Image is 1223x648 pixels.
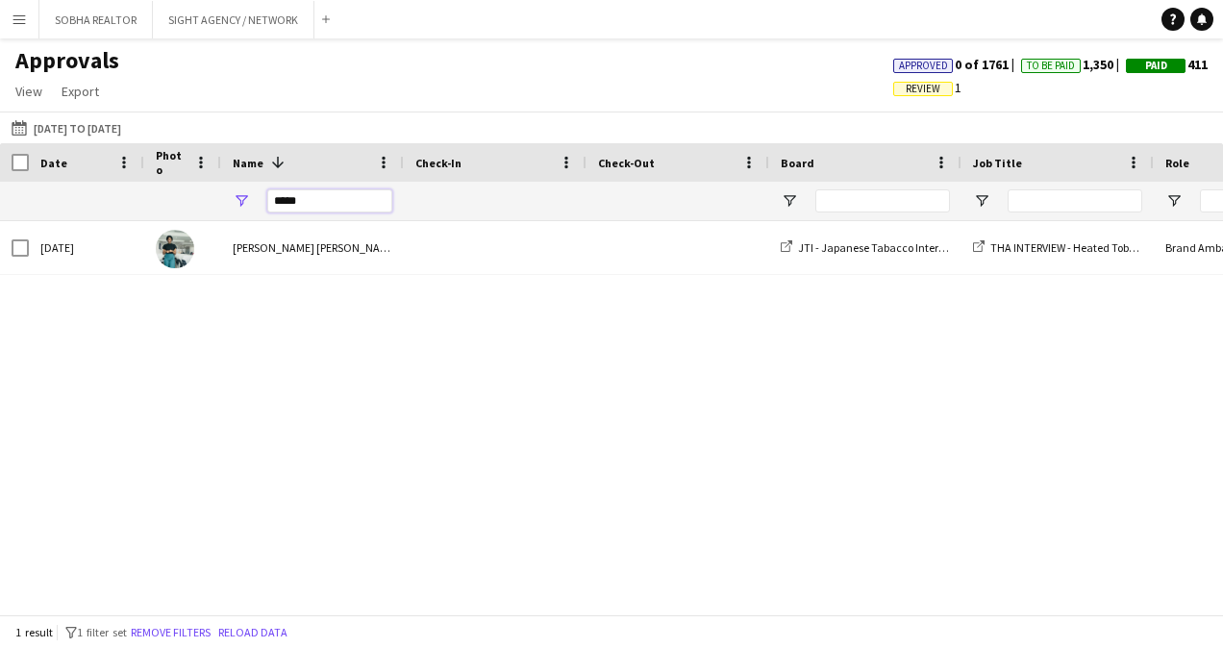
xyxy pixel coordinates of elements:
a: View [8,79,50,104]
span: Export [62,83,99,100]
span: View [15,83,42,100]
img: Denise Neng Njom [156,230,194,268]
button: Open Filter Menu [233,192,250,210]
a: Export [54,79,107,104]
span: Paid [1145,60,1167,72]
div: [DATE] [29,221,144,274]
div: [PERSON_NAME] [PERSON_NAME] Njom [221,221,404,274]
span: To Be Paid [1027,60,1075,72]
button: Open Filter Menu [973,192,990,210]
button: SIGHT AGENCY / NETWORK [153,1,314,38]
span: 1 [893,79,961,96]
button: Remove filters [127,622,214,643]
button: Open Filter Menu [1165,192,1183,210]
span: 1,350 [1021,56,1126,73]
span: Job Title [973,156,1022,170]
input: Job Title Filter Input [1008,189,1142,212]
span: Approved [899,60,948,72]
span: 1 filter set [77,625,127,639]
button: SOBHA REALTOR [39,1,153,38]
input: Board Filter Input [815,189,950,212]
span: Name [233,156,263,170]
span: Date [40,156,67,170]
span: Review [906,83,940,95]
span: JTI - Japanese Tabacco International [798,240,981,255]
button: Open Filter Menu [781,192,798,210]
button: Reload data [214,622,291,643]
input: Name Filter Input [267,189,392,212]
span: Check-In [415,156,462,170]
span: 411 [1126,56,1208,73]
button: [DATE] to [DATE] [8,116,125,139]
span: Board [781,156,814,170]
span: Photo [156,148,187,177]
a: JTI - Japanese Tabacco International [781,240,981,255]
span: Role [1165,156,1189,170]
span: 0 of 1761 [893,56,1021,73]
span: Check-Out [598,156,655,170]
